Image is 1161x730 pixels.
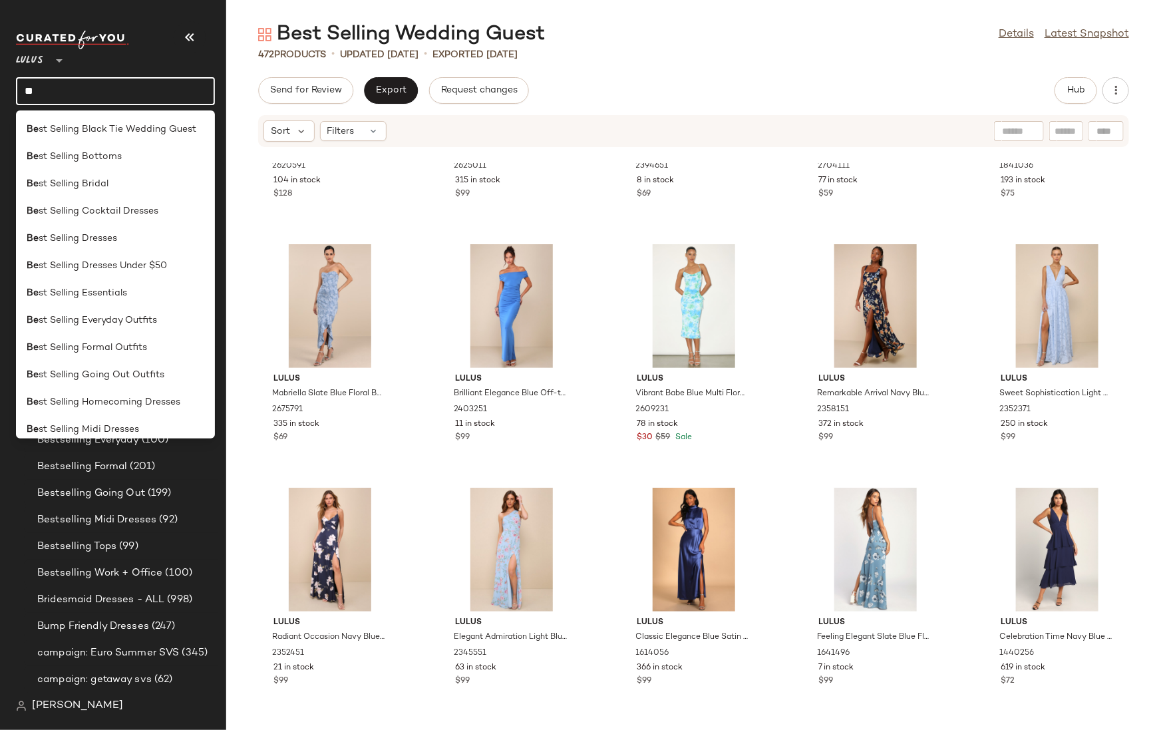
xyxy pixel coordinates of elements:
span: Bestselling Formal [37,459,128,474]
span: 21 in stock [273,662,314,674]
span: 7 in stock [819,662,854,674]
span: Sort [271,124,290,138]
span: st Selling Cocktail Dresses [39,204,158,218]
span: Hub [1067,85,1085,96]
b: Be [27,286,39,300]
span: 2345551 [454,647,486,659]
span: st Selling Homecoming Dresses [39,395,180,409]
span: 2625011 [454,160,486,172]
span: 619 in stock [1001,662,1045,674]
span: 1641496 [818,647,850,659]
span: 2609231 [636,404,669,416]
span: st Selling Bridal [39,177,108,191]
span: Vibrant Babe Blue Multi Floral Cutout Drawstring Midi Dress [636,388,749,400]
img: cfy_white_logo.C9jOOHJF.svg [16,31,129,49]
b: Be [27,204,39,218]
span: 1614056 [636,647,669,659]
b: Be [27,232,39,246]
img: svg%3e [16,701,27,711]
span: (100) [163,566,193,581]
span: 372 in stock [819,419,864,431]
img: 11474561_2352451.jpg [263,488,397,612]
span: Celebration Time Navy Blue Sleeveless Tiered Midi Dress [999,632,1112,643]
span: 1841036 [999,160,1033,172]
img: 8684921_1440256.jpg [990,488,1124,612]
span: $99 [455,432,470,444]
span: Filters [327,124,355,138]
span: Bestselling Everyday [37,433,139,448]
span: 2403251 [454,404,487,416]
span: Radiant Occasion Navy Blue Floral Satin A-Line Maxi Dress [272,632,385,643]
span: st Selling Essentials [39,286,127,300]
span: Feeling Elegant Slate Blue Floral Print Lace-Up Slit Maxi Dress [818,632,931,643]
b: Be [27,177,39,191]
span: $99 [819,432,834,444]
span: Bestselling Going Out [37,486,145,501]
span: 1440256 [999,647,1034,659]
span: Bump Friendly Dresses [37,619,149,634]
button: Send for Review [258,77,353,104]
span: Lulus [637,373,750,385]
b: Be [27,150,39,164]
span: 315 in stock [455,175,500,187]
img: 2609231_2_02_fullbody_Retakes.jpg [627,244,761,368]
span: Elegant Admiration Light Blue Floral One-Shoulder Maxi Dress [454,632,567,643]
span: Sale [673,433,693,442]
span: (345) [180,645,208,661]
button: Request changes [429,77,529,104]
span: $99 [455,188,470,200]
span: st Selling Formal Outfits [39,341,147,355]
span: st Selling Midi Dresses [39,423,139,437]
b: Be [27,368,39,382]
b: Be [27,122,39,136]
span: Bestselling Work + Office [37,566,163,581]
span: $69 [273,432,287,444]
span: 250 in stock [1001,419,1048,431]
span: $99 [455,675,470,687]
span: Lulus [1001,617,1114,629]
span: campaign: Euro Summer SVS [37,645,180,661]
span: st Selling Black Tie Wedding Guest [39,122,196,136]
span: Send for Review [269,85,342,96]
span: 193 in stock [1001,175,1045,187]
span: st Selling Bottoms [39,150,122,164]
span: campaign: getaway svs [37,672,152,687]
b: Be [27,341,39,355]
img: 11709421_2403251.jpg [444,244,579,368]
span: $75 [1001,188,1015,200]
span: Export [375,85,407,96]
span: (62) [152,672,173,687]
span: 335 in stock [273,419,319,431]
span: $72 [1001,675,1015,687]
span: $99 [637,675,652,687]
span: 2352371 [999,404,1031,416]
span: Classic Elegance Blue Satin Sleeveless Mock Neck Maxi Dress [636,632,749,643]
img: 8009281_1614056.jpg [627,488,761,612]
span: 11 in stock [455,419,495,431]
span: st Selling Everyday Outfits [39,313,157,327]
span: (201) [128,459,156,474]
span: Bestselling Midi Dresses [37,512,156,528]
img: 10070401_1641496.jpg [808,488,943,612]
span: • [331,47,335,63]
span: Lulus [637,617,750,629]
span: 2675791 [272,404,303,416]
span: (100) [139,433,169,448]
span: • [424,47,427,63]
img: 11482141_2345551.jpg [444,488,579,612]
span: 8 in stock [637,175,675,187]
span: Lulus [819,373,932,385]
span: Lulus [273,617,387,629]
div: Best Selling Wedding Guest [258,21,545,48]
span: st Selling Dresses Under $50 [39,259,167,273]
img: 2675791_02_front.jpg [263,244,397,368]
span: Bridesmaid Dresses - ALL [37,592,164,608]
span: (998) [164,592,192,608]
span: $99 [1001,432,1015,444]
span: $59 [819,188,834,200]
span: (199) [145,486,172,501]
b: Be [27,259,39,273]
span: $59 [656,432,671,444]
img: 11518621_2358151.jpg [808,244,943,368]
span: Remarkable Arrival Navy Blue Floral Sleeveless Maxi Dress [818,388,931,400]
